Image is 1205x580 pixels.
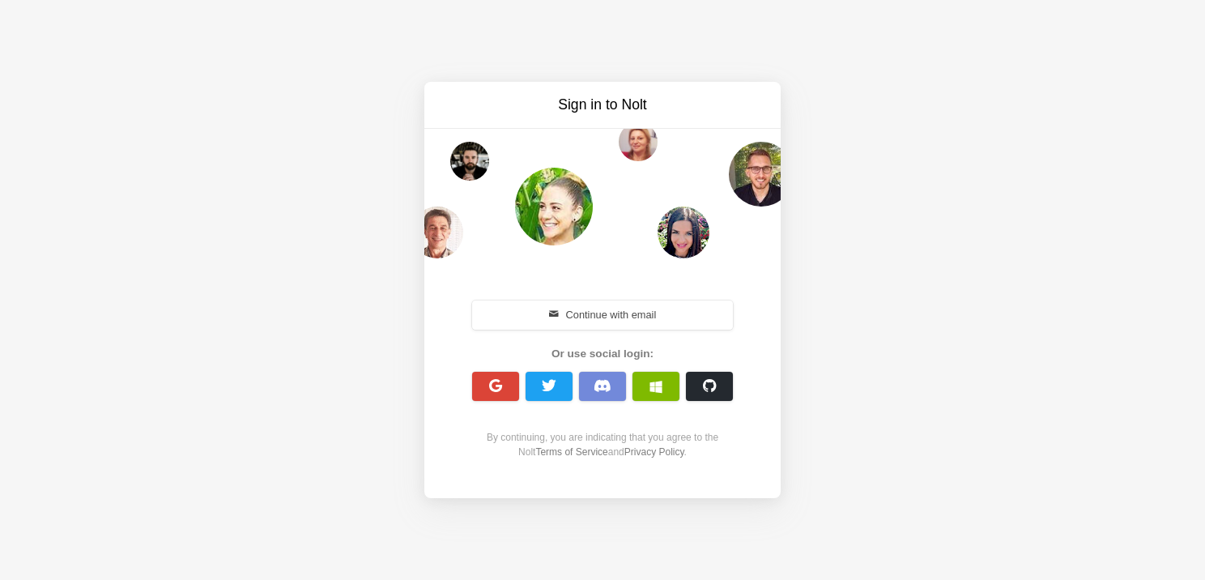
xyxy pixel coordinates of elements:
[624,446,684,458] a: Privacy Policy
[466,95,739,115] h3: Sign in to Nolt
[463,346,742,362] div: Or use social login:
[535,446,607,458] a: Terms of Service
[472,301,733,330] button: Continue with email
[463,430,742,459] div: By continuing, you are indicating that you agree to the Nolt and .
